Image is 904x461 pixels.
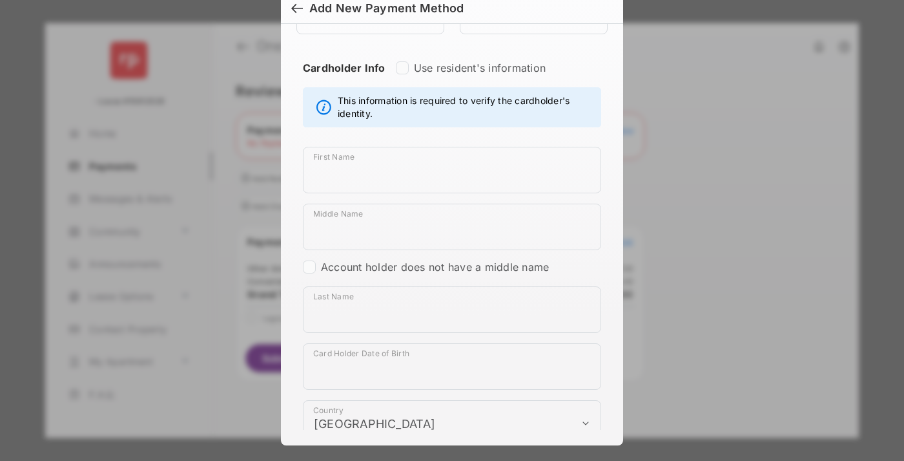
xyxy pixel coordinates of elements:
label: Use resident's information [414,61,546,74]
span: This information is required to verify the cardholder's identity. [338,94,594,120]
strong: Cardholder Info [303,61,385,98]
div: payment_method_screening[postal_addresses][country] [303,400,601,447]
div: Add New Payment Method [309,1,464,16]
label: Account holder does not have a middle name [321,261,549,273]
